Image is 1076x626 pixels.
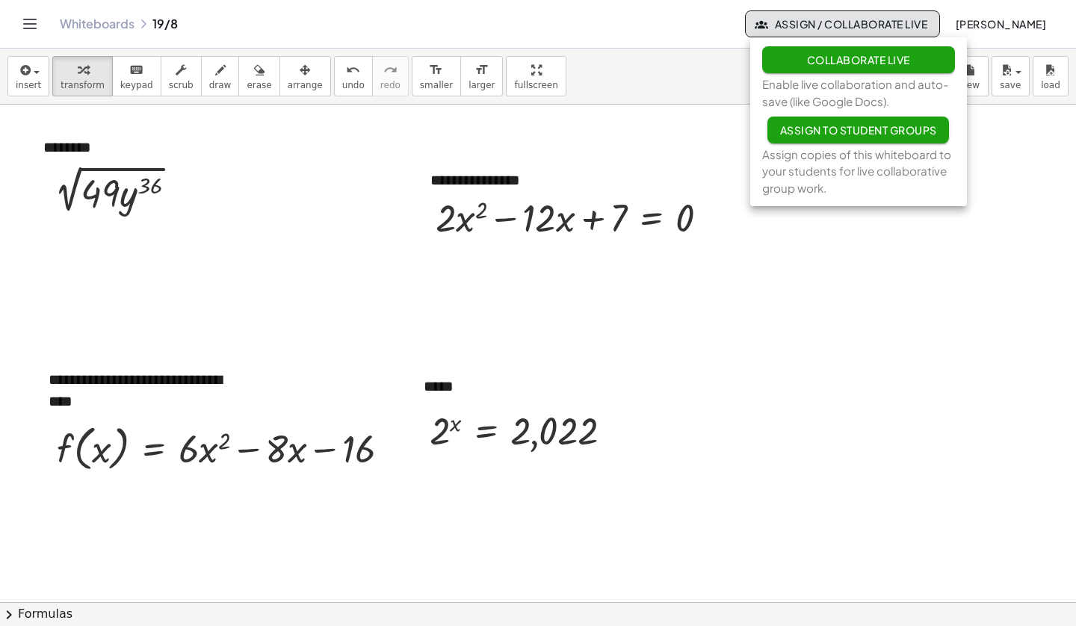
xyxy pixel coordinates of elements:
[60,16,134,31] a: Whiteboards
[279,56,331,96] button: arrange
[779,123,936,137] span: Assign to Student Groups
[129,61,143,79] i: keyboard
[52,56,113,96] button: transform
[469,80,495,90] span: larger
[745,10,940,37] button: Assign / Collaborate Live
[460,56,503,96] button: format_sizelarger
[238,56,279,96] button: erase
[334,56,373,96] button: undoundo
[506,56,566,96] button: fullscreen
[112,56,161,96] button: keyboardkeypad
[955,17,1046,31] span: [PERSON_NAME]
[28,122,253,194] div: To enrich screen reader interactions, please activate Accessibility in Grammarly extension settings
[380,80,401,90] span: redo
[209,80,232,90] span: draw
[7,56,49,96] button: insert
[61,80,105,90] span: transform
[758,17,927,31] span: Assign / Collaborate Live
[1000,80,1021,90] span: save
[1033,56,1069,96] button: load
[409,361,633,412] div: To enrich screen reader interactions, please activate Accessibility in Grammarly extension settings
[762,146,955,197] div: Assign copies of this whiteboard to your students for live collaborative group work.
[415,155,640,206] div: To enrich screen reader interactions, please activate Accessibility in Grammarly extension settings
[953,56,989,96] button: new
[342,80,365,90] span: undo
[247,80,271,90] span: erase
[201,56,240,96] button: draw
[420,80,453,90] span: smaller
[288,80,323,90] span: arrange
[34,354,258,427] div: To enrich screen reader interactions, please activate Accessibility in Grammarly extension settings
[943,10,1058,37] button: [PERSON_NAME]
[1041,80,1060,90] span: load
[120,80,153,90] span: keypad
[16,80,41,90] span: insert
[762,46,955,73] button: Collaborate Live
[514,80,557,90] span: fullscreen
[767,117,948,143] button: Assign to Student Groups
[412,56,461,96] button: format_sizesmaller
[346,61,360,79] i: undo
[992,56,1030,96] button: save
[169,80,194,90] span: scrub
[806,53,909,66] span: Collaborate Live
[372,56,409,96] button: redoredo
[383,61,398,79] i: redo
[161,56,202,96] button: scrub
[474,61,489,79] i: format_size
[429,61,443,79] i: format_size
[762,76,955,111] div: Enable live collaboration and auto-save (like Google Docs).
[18,12,42,36] button: Toggle navigation
[961,80,980,90] span: new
